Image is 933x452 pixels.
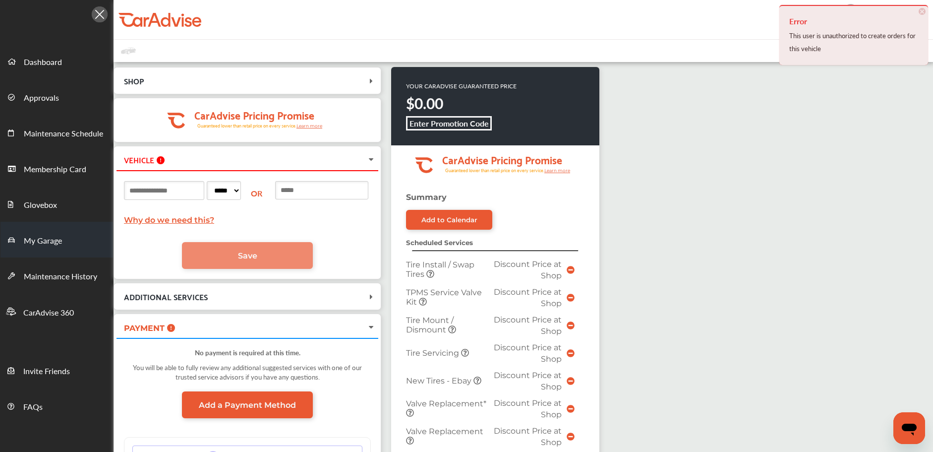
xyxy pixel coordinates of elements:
[197,123,296,129] tspan: Guaranteed lower than retail price on every service.
[23,401,43,414] span: FAQs
[124,215,214,225] a: Why do we need this?
[409,118,489,129] b: Enter Promotion Code
[406,93,443,114] strong: $0.00
[24,199,57,212] span: Glovebox
[24,163,86,176] span: Membership Card
[296,123,323,129] tspan: Learn more
[0,43,113,79] a: Dashboard
[421,216,477,224] div: Add to Calendar
[199,400,296,410] span: Add a Payment Method
[195,348,300,357] strong: No payment is required at this time.
[919,8,926,15] span: ×
[445,167,544,174] tspan: Guaranteed lower than retail price on every service.
[24,235,62,248] span: My Garage
[406,399,486,408] span: Valve Replacement*
[0,222,113,258] a: My Garage
[0,258,113,293] a: Maintenance History
[124,290,208,303] span: ADDITIONAL SERVICES
[0,186,113,222] a: Glovebox
[406,239,473,247] strong: Scheduled Services
[182,391,313,418] a: Add a Payment Method
[494,315,562,336] span: Discount Price at Shop
[494,287,562,308] span: Discount Price at Shop
[406,316,454,334] span: Tire Mount / Dismount
[442,150,562,168] tspan: CarAdvise Pricing Promise
[124,358,371,391] div: You will be able to fully review any additional suggested services with one of our trusted servic...
[124,153,154,166] span: VEHICLE
[0,115,113,150] a: Maintenance Schedule
[0,150,113,186] a: Membership Card
[124,323,165,333] span: PAYMENT
[124,74,144,87] span: SHOP
[494,426,562,447] span: Discount Price at Shop
[23,365,70,378] span: Invite Friends
[544,168,571,173] tspan: Learn more
[789,13,918,29] h4: Error
[494,398,562,419] span: Discount Price at Shop
[182,242,313,269] a: Save
[121,45,136,57] img: placeholder_car.fcab19be.svg
[406,427,483,436] span: Valve Replacement
[24,56,62,69] span: Dashboard
[406,288,482,307] span: TPMS Service Valve Kit
[23,307,74,320] span: CarAdvise 360
[406,82,517,90] p: YOUR CARADVISE GUARANTEED PRICE
[494,259,562,280] span: Discount Price at Shop
[494,343,562,364] span: Discount Price at Shop
[406,260,474,279] span: Tire Install / Swap Tires
[194,106,314,124] tspan: CarAdvise Pricing Promise
[243,188,272,199] div: OR
[406,193,447,202] strong: Summary
[494,371,562,391] span: Discount Price at Shop
[238,251,257,260] span: Save
[0,79,113,115] a: Approvals
[406,376,473,386] span: New Tires - Ebay
[406,348,461,358] span: Tire Servicing
[24,128,103,140] span: Maintenance Schedule
[406,210,492,230] a: Add to Calendar
[893,412,925,444] iframe: Button to launch messaging window
[24,92,59,105] span: Approvals
[24,270,97,283] span: Maintenance History
[789,29,918,55] div: This user is unauthorized to create orders for this vehicle
[92,6,108,22] img: Icon.5fd9dcc7.svg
